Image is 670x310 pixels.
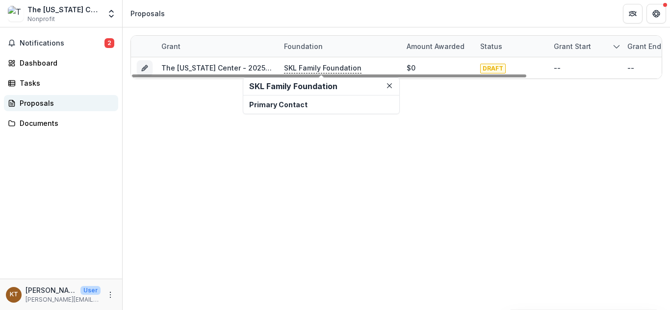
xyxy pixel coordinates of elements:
[155,36,278,57] div: Grant
[646,4,666,24] button: Get Help
[474,36,548,57] div: Status
[284,63,361,73] p: SKL Family Foundation
[4,55,118,71] a: Dashboard
[401,36,474,57] div: Amount awarded
[623,4,643,24] button: Partners
[249,82,393,91] h2: SKL Family Foundation
[27,4,101,15] div: The [US_STATE] Center for Early Childhood
[127,6,169,21] nav: breadcrumb
[278,36,401,57] div: Foundation
[26,295,101,304] p: [PERSON_NAME][EMAIL_ADDRESS][PERSON_NAME][DOMAIN_NAME]
[80,286,101,295] p: User
[627,63,634,73] div: --
[554,63,561,73] div: --
[278,41,329,51] div: Foundation
[20,118,110,128] div: Documents
[10,291,18,298] div: Kimberly Treharne
[8,6,24,22] img: The Florida Center for Early Childhood
[548,36,621,57] div: Grant start
[27,15,55,24] span: Nonprofit
[104,289,116,301] button: More
[104,4,118,24] button: Open entity switcher
[155,41,186,51] div: Grant
[4,95,118,111] a: Proposals
[4,75,118,91] a: Tasks
[401,41,470,51] div: Amount awarded
[161,64,325,72] a: The [US_STATE] Center - 2025 - LOI Application
[4,115,118,131] a: Documents
[384,80,395,92] button: Close
[20,78,110,88] div: Tasks
[137,60,153,76] button: Grant 2ed6efd7-dce5-4a19-ac57-de0fdaa96699
[26,285,77,295] p: [PERSON_NAME]
[104,38,114,48] span: 2
[480,64,506,73] span: DRAFT
[407,63,415,73] div: $0
[613,43,620,50] svg: sorted descending
[249,99,393,110] p: Primary Contact
[20,98,110,108] div: Proposals
[474,41,508,51] div: Status
[548,41,597,51] div: Grant start
[20,39,104,48] span: Notifications
[4,35,118,51] button: Notifications2
[20,58,110,68] div: Dashboard
[621,41,667,51] div: Grant end
[130,8,165,19] div: Proposals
